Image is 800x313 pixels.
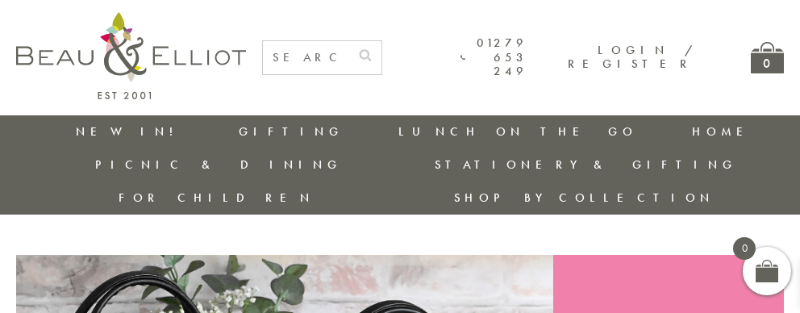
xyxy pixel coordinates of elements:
a: Stationery & Gifting [435,156,737,173]
a: Login / Register [568,42,694,72]
a: Shop by collection [454,190,715,206]
a: Lunch On The Go [398,123,637,140]
a: 01279 653 249 [460,36,527,78]
a: Gifting [239,123,344,140]
a: Picnic & Dining [95,156,342,173]
input: SEARCH [263,41,349,74]
a: New in! [76,123,184,140]
a: 0 [751,42,784,73]
img: logo [16,12,246,99]
a: For Children [119,190,315,206]
span: 0 [733,237,756,260]
a: Home [692,123,756,140]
